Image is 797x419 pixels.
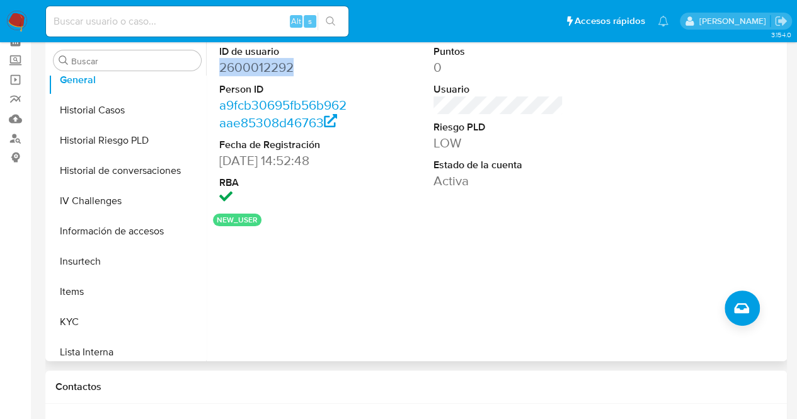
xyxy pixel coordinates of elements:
[49,246,206,277] button: Insurtech
[49,186,206,216] button: IV Challenges
[49,156,206,186] button: Historial de conversaciones
[219,96,347,132] a: a9fcb30695fb56b962aae85308d46763
[433,134,564,152] dd: LOW
[49,307,206,337] button: KYC
[219,45,350,59] dt: ID de usuario
[433,120,564,134] dt: Riesgo PLD
[219,59,350,76] dd: 2600012292
[575,14,645,28] span: Accesos rápidos
[49,125,206,156] button: Historial Riesgo PLD
[49,277,206,307] button: Items
[699,15,770,27] p: agostina.bazzano@mercadolibre.com
[308,15,312,27] span: s
[318,13,343,30] button: search-icon
[291,15,301,27] span: Alt
[46,13,348,30] input: Buscar usuario o caso...
[55,381,777,393] h1: Contactos
[71,55,196,67] input: Buscar
[433,83,564,96] dt: Usuario
[219,176,350,190] dt: RBA
[658,16,668,26] a: Notificaciones
[49,216,206,246] button: Información de accesos
[219,138,350,152] dt: Fecha de Registración
[433,59,564,76] dd: 0
[59,55,69,66] button: Buscar
[219,83,350,96] dt: Person ID
[49,337,206,367] button: Lista Interna
[433,158,564,172] dt: Estado de la cuenta
[771,30,791,40] span: 3.154.0
[433,172,564,190] dd: Activa
[433,45,564,59] dt: Puntos
[49,95,206,125] button: Historial Casos
[49,65,206,95] button: General
[217,217,258,222] button: new_user
[219,152,350,169] dd: [DATE] 14:52:48
[774,14,788,28] a: Salir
